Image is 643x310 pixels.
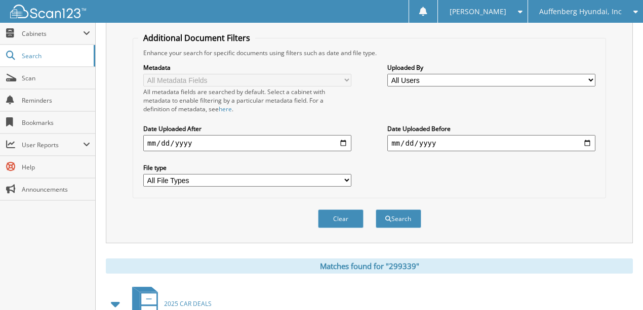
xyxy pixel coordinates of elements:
span: User Reports [22,141,83,149]
span: Bookmarks [22,118,90,127]
label: File type [143,163,351,172]
div: Enhance your search for specific documents using filters such as date and file type. [138,49,600,57]
span: Cabinets [22,29,83,38]
span: 2025 CAR DEALS [164,299,212,308]
label: Uploaded By [387,63,595,72]
legend: Additional Document Filters [138,32,255,43]
span: Search [22,52,89,60]
label: Date Uploaded After [143,124,351,133]
span: Announcements [22,185,90,194]
div: Matches found for "299339" [106,258,633,274]
input: start [143,135,351,151]
label: Metadata [143,63,351,72]
div: All metadata fields are searched by default. Select a cabinet with metadata to enable filtering b... [143,87,351,113]
span: Auffenberg Hyundai, Inc [539,9,622,15]
iframe: Chat Widget [592,261,643,310]
label: Date Uploaded Before [387,124,595,133]
button: Clear [318,209,364,228]
span: [PERSON_NAME] [450,9,506,15]
input: end [387,135,595,151]
img: scan123-logo-white.svg [10,5,86,18]
span: Scan [22,74,90,82]
span: Reminders [22,96,90,105]
a: here [219,105,232,113]
span: Help [22,163,90,171]
button: Search [376,209,421,228]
